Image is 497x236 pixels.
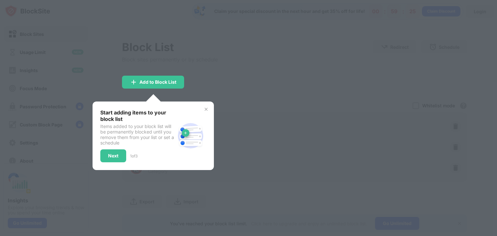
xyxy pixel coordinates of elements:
div: Next [108,153,118,158]
div: Add to Block List [139,80,176,85]
img: x-button.svg [204,107,209,112]
div: 1 of 3 [130,154,138,158]
div: Items added to your block list will be permanently blocked until you remove them from your list o... [100,123,175,145]
div: Start adding items to your block list [100,109,175,122]
img: block-site.svg [175,120,206,151]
